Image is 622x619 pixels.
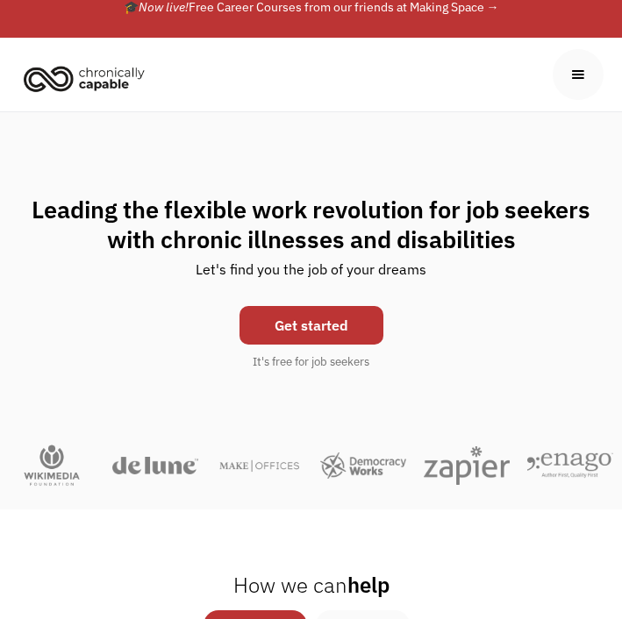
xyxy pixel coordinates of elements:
[233,571,347,599] span: How we can
[553,49,604,100] div: menu
[18,195,604,254] h1: Leading the flexible work revolution for job seekers with chronic illnesses and disabilities
[233,572,390,598] h2: help
[240,306,383,345] a: Get started
[18,59,158,97] a: home
[253,353,369,371] div: It's free for job seekers
[18,59,150,97] img: Chronically Capable logo
[196,254,426,297] div: Let's find you the job of your dreams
